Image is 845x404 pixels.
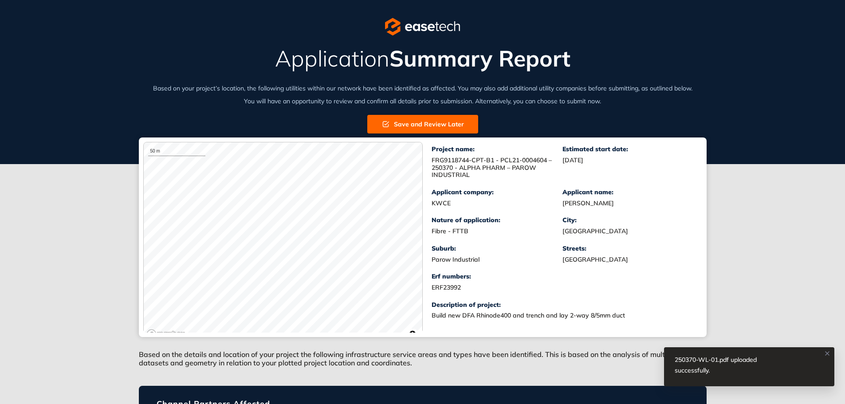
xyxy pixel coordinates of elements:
img: logo [385,18,460,35]
div: ERF23992 [432,284,562,291]
div: 50 m [148,147,206,156]
div: Based on the details and location of your project the following infrastructure service areas and ... [139,337,707,373]
div: Based on your project’s location, the following utilities within our network have been identified... [139,84,707,93]
div: Project name: [432,145,562,153]
div: [DATE] [562,157,693,164]
h2: Application [139,46,707,71]
div: [GEOGRAPHIC_DATA] [562,227,693,235]
div: Description of project: [432,301,693,309]
div: [PERSON_NAME] [562,200,693,207]
a: Mapbox logo [146,329,185,339]
div: Erf numbers: [432,273,562,280]
div: Streets: [562,245,693,252]
span: Toggle attribution [410,329,415,339]
div: Applicant name: [562,188,693,196]
canvas: Map [144,142,422,342]
div: Applicant company: [432,188,562,196]
div: Nature of application: [432,216,562,224]
div: FRG9118744-CPT-B1 - PCL21-0004604 – 250370 - ALPHA PHARM – PAROW INDUSTRIAL [432,157,562,179]
span: Summary Report [389,44,570,72]
div: Estimated start date: [562,145,693,153]
span: Save and Review Later [394,119,464,129]
div: KWCE [432,200,562,207]
div: Suburb: [432,245,562,252]
div: Parow Industrial [432,256,562,263]
div: Fibre - FTTB [432,227,562,235]
div: 250370-WL-01.pdf uploaded successfully. [675,354,802,376]
div: City: [562,216,693,224]
div: [GEOGRAPHIC_DATA] [562,256,693,263]
div: Build new DFA Rhinode400 and trench and lay 2-way 8/5mm duct [432,312,653,319]
div: You will have an opportunity to review and confirm all details prior to submission. Alternatively... [139,97,707,106]
button: Save and Review Later [367,115,478,133]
